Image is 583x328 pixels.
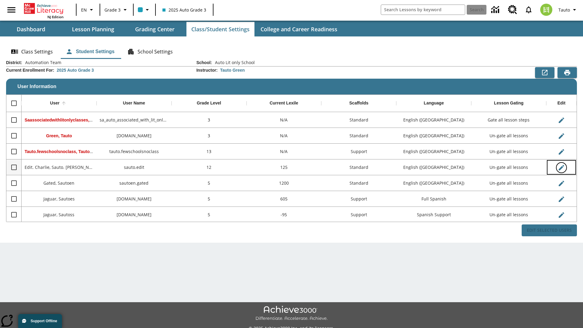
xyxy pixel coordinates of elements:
div: 605 [247,191,322,207]
div: sautoen.gated [97,175,172,191]
div: Gate all lesson steps [471,112,546,128]
span: NJ Edition [47,15,63,19]
div: Standard [321,175,396,191]
span: Support Offline [31,319,57,323]
div: tauto.green [97,128,172,144]
div: 5 [172,207,247,223]
div: Scaffolds [349,101,368,106]
button: Class/Student Settings [186,22,254,36]
button: College and Career Readiness [256,22,342,36]
div: sautoes.jaguar [97,191,172,207]
div: Standard [321,112,396,128]
span: Jaguar, Sautoes [43,196,75,202]
div: Lesson Gating [494,101,523,106]
div: 5 [172,175,247,191]
button: Export to CSV [535,67,554,78]
button: Grade: Grade 3, Select a grade [102,4,131,15]
span: 2025 Auto Grade 3 [162,7,206,13]
button: Language: EN, Select a language [78,4,98,15]
div: Support [321,144,396,159]
button: Dashboard [1,22,61,36]
button: Select a new avatar [537,2,556,18]
div: Un-gate all lessons [471,128,546,144]
button: Student Settings [61,44,119,59]
button: Class Settings [6,44,58,59]
button: Edit User [555,114,568,126]
div: Language [424,101,444,106]
div: sautoss.jaguar [97,207,172,223]
div: sa_auto_associated_with_lit_only_classes [97,112,172,128]
span: Grade 3 [104,7,121,13]
div: 1200 [247,175,322,191]
div: Un-gate all lessons [471,207,546,223]
div: 13 [172,144,247,159]
button: Grading Center [124,22,185,36]
h2: Instructor : [196,68,218,73]
div: Current Lexile [270,101,298,106]
button: Edit User [555,130,568,142]
input: search field [381,5,465,15]
div: tauto.fewschoolsnoclass [97,144,172,159]
span: Auto Lit only School [212,60,255,66]
a: Notifications [521,2,537,18]
button: Print Preview [557,67,577,78]
div: Support [321,191,396,207]
div: User Name [123,101,145,106]
div: N/A [247,144,322,159]
div: Un-gate all lessons [471,175,546,191]
button: Edit User [555,146,568,158]
button: Edit User [555,209,568,221]
button: School Settings [122,44,178,59]
div: Un-gate all lessons [471,144,546,159]
a: Resource Center, Will open in new tab [504,2,521,18]
div: 3 [172,112,247,128]
div: Full Spanish [396,191,471,207]
div: Un-gate all lessons [471,159,546,175]
div: N/A [247,128,322,144]
button: Support Offline [18,314,62,328]
a: Data Center [488,2,504,18]
button: Class color is light blue. Change class color [135,4,153,15]
button: Edit User [555,193,568,205]
div: 2025 Auto Grade 3 [57,67,94,73]
div: 5 [172,191,247,207]
div: English (US) [396,159,471,175]
div: English (US) [396,144,471,159]
div: 3 [172,128,247,144]
span: User Information [18,84,56,89]
img: Achieve3000 Differentiate Accelerate Achieve [255,306,328,321]
div: User [50,101,60,106]
div: Un-gate all lessons [471,191,546,207]
div: 12 [172,159,247,175]
span: EN [81,7,87,13]
div: N/A [247,112,322,128]
div: Support [321,207,396,223]
div: Class/Student Settings [6,44,577,59]
span: Tauto [558,7,570,13]
div: Spanish Support [396,207,471,223]
span: Automation Team [22,60,61,66]
button: Edit User [555,177,568,190]
h2: Current Enrollment For : [6,68,54,73]
div: User Information [6,60,577,237]
div: sauto.edit [97,159,172,175]
div: Edit [557,101,565,106]
div: Tauto Green [220,67,245,73]
button: Profile/Settings [556,4,581,15]
span: Edit. Charlie, Sauto. Charlie [25,164,100,170]
div: Standard [321,159,396,175]
span: Jaguar, Sautoss [43,212,74,217]
button: Open side menu [2,1,20,19]
div: English (US) [396,175,471,191]
button: Edit User [555,162,568,174]
h2: District : [6,60,22,65]
h2: School : [196,60,212,65]
div: Home [24,2,63,19]
div: Standard [321,128,396,144]
button: Lesson Planning [63,22,123,36]
a: Home [24,2,63,15]
div: -95 [247,207,322,223]
div: Grade Level [197,101,221,106]
span: Gated, Sautoen [43,180,74,186]
div: English (US) [396,128,471,144]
